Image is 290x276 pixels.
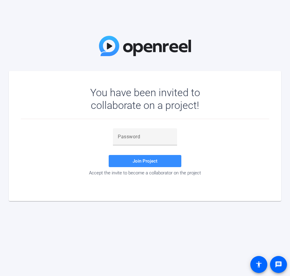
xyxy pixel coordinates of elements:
[255,261,262,268] mat-icon: accessibility
[118,133,172,140] input: Password
[133,158,157,164] span: Join Project
[73,86,218,112] div: You have been invited to collaborate on a project!
[109,155,181,167] button: Join Project
[275,261,282,268] mat-icon: message
[21,170,269,176] div: Accept the invite to become a collaborator on the project
[99,36,191,56] img: OpenReel Logo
